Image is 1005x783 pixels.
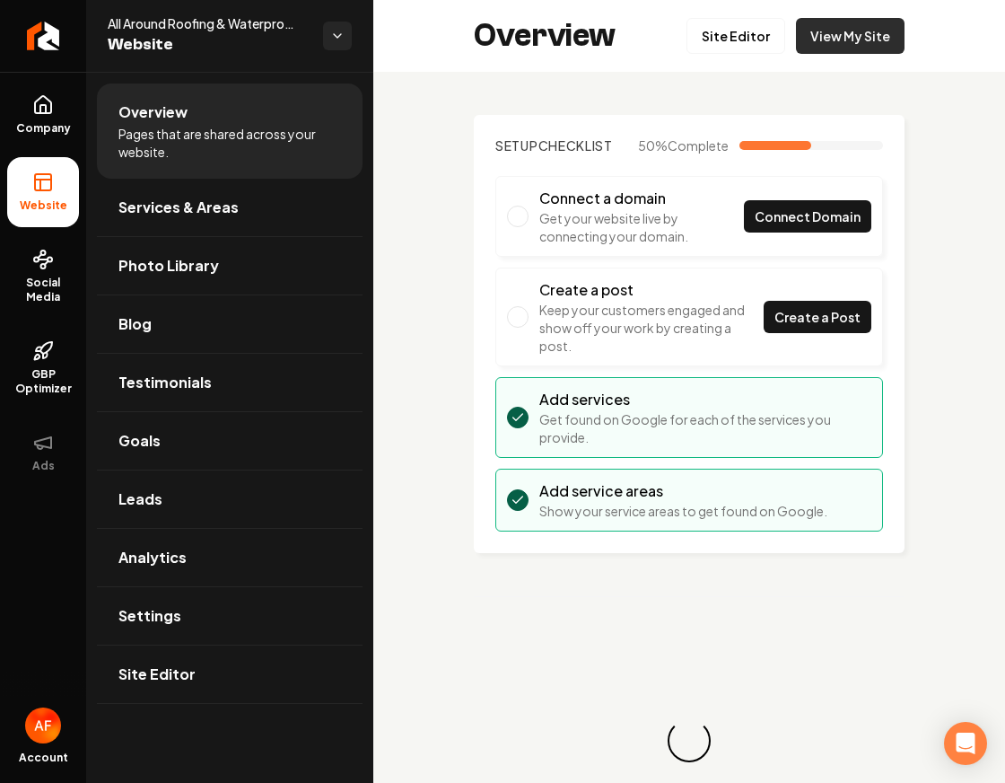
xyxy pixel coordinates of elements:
span: Analytics [118,547,187,568]
p: Get your website live by connecting your domain. [539,209,744,245]
a: Services & Areas [97,179,363,236]
a: GBP Optimizer [7,326,79,410]
span: Services & Areas [118,197,239,218]
span: Website [108,32,309,57]
button: Ads [7,418,79,488]
h3: Create a post [539,279,764,301]
a: View My Site [796,18,904,54]
div: Open Intercom Messenger [944,722,987,765]
h2: Checklist [495,136,613,154]
span: Settings [118,605,181,627]
a: Site Editor [97,646,363,703]
span: 50 % [638,136,729,154]
a: Leads [97,471,363,528]
h2: Overview [474,18,616,54]
span: Website [13,198,74,213]
span: Goals [118,430,161,452]
span: Photo Library [118,255,219,277]
p: Show your service areas to get found on Google. [539,502,827,520]
p: Keep your customers engaged and show off your work by creating a post. [539,301,764,355]
a: Analytics [97,529,363,586]
button: Open user button [25,708,61,743]
span: Site Editor [118,664,196,685]
img: Avan Fahimi [25,708,61,743]
a: Photo Library [97,237,363,295]
a: Site Editor [686,18,785,54]
span: Complete [668,137,729,154]
span: Testimonials [118,372,212,393]
a: Settings [97,587,363,645]
a: Connect Domain [744,200,871,233]
span: Blog [118,313,152,335]
h3: Connect a domain [539,188,744,209]
span: Create a Post [774,308,861,327]
a: Social Media [7,234,79,319]
span: Setup [495,137,538,154]
span: Overview [118,101,188,123]
div: Loading [660,711,719,770]
span: Pages that are shared across your website. [118,125,341,161]
a: Goals [97,412,363,470]
h3: Add service areas [539,480,827,502]
span: Connect Domain [755,207,861,226]
span: Company [9,121,78,136]
h3: Add services [539,389,871,410]
span: Ads [25,459,62,473]
a: Testimonials [97,354,363,411]
span: Social Media [7,276,79,304]
a: Company [7,80,79,150]
a: Blog [97,295,363,353]
span: Account [19,751,68,765]
img: Rebolt Logo [27,22,60,50]
p: Get found on Google for each of the services you provide. [539,410,871,446]
a: Create a Post [764,301,871,333]
span: All Around Roofing & Waterproofing [108,14,309,32]
span: Leads [118,488,162,510]
span: GBP Optimizer [7,367,79,396]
